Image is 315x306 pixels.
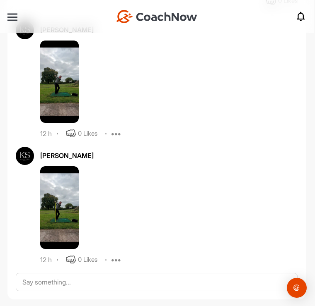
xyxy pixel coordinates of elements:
[116,10,197,23] img: CoachNow
[40,256,52,264] div: 12 h
[40,166,79,249] img: media
[16,147,34,165] img: avatar
[287,278,307,298] div: Open Intercom Messenger
[40,151,298,160] div: [PERSON_NAME]
[40,130,52,138] div: 12 h
[78,129,97,139] div: 0 Likes
[40,41,79,123] img: media
[78,255,97,265] div: 0 Likes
